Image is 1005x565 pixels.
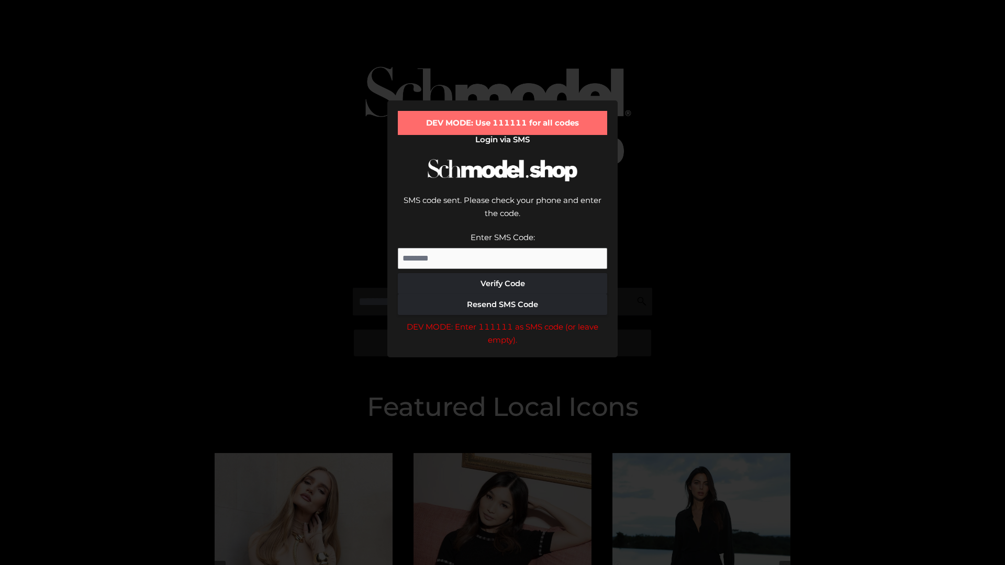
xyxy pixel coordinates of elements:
[424,150,581,191] img: Schmodel Logo
[398,273,607,294] button: Verify Code
[398,135,607,144] h2: Login via SMS
[398,194,607,231] div: SMS code sent. Please check your phone and enter the code.
[398,294,607,315] button: Resend SMS Code
[398,111,607,135] div: DEV MODE: Use 111111 for all codes
[471,232,535,242] label: Enter SMS Code:
[398,320,607,347] div: DEV MODE: Enter 111111 as SMS code (or leave empty).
